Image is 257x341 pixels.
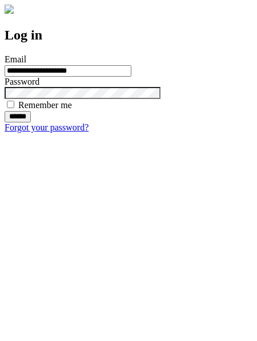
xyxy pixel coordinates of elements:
h2: Log in [5,27,252,43]
img: logo-4e3dc11c47720685a147b03b5a06dd966a58ff35d612b21f08c02c0306f2b779.png [5,5,14,14]
a: Forgot your password? [5,122,89,132]
label: Password [5,77,39,86]
label: Remember me [18,100,72,110]
label: Email [5,54,26,64]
